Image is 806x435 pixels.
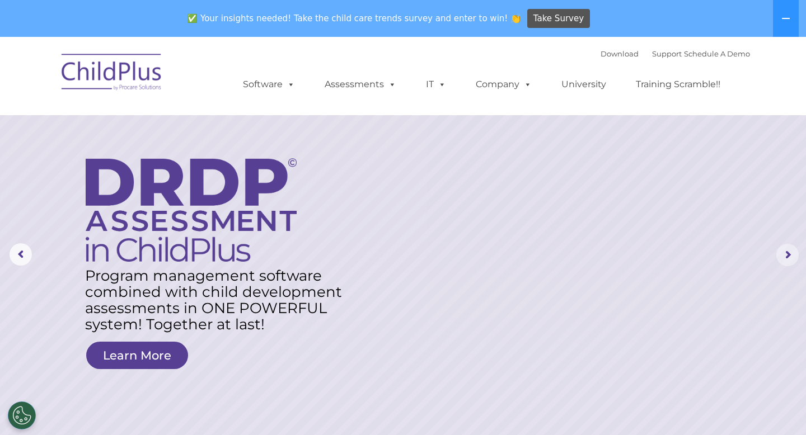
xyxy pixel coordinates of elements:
[533,9,584,29] span: Take Survey
[415,73,457,96] a: IT
[8,401,36,429] button: Cookies Settings
[550,73,617,96] a: University
[156,74,190,82] span: Last name
[86,342,188,369] a: Learn More
[85,268,343,333] rs-layer: Program management software combined with child development assessments in ONE POWERFUL system! T...
[601,49,750,58] font: |
[183,7,526,29] span: ✅ Your insights needed! Take the child care trends survey and enter to win! 👏
[56,46,168,102] img: ChildPlus by Procare Solutions
[313,73,407,96] a: Assessments
[465,73,543,96] a: Company
[625,73,732,96] a: Training Scramble!!
[156,120,203,128] span: Phone number
[652,49,682,58] a: Support
[232,73,306,96] a: Software
[86,158,297,262] img: DRDP Assessment in ChildPlus
[527,9,591,29] a: Take Survey
[684,49,750,58] a: Schedule A Demo
[601,49,639,58] a: Download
